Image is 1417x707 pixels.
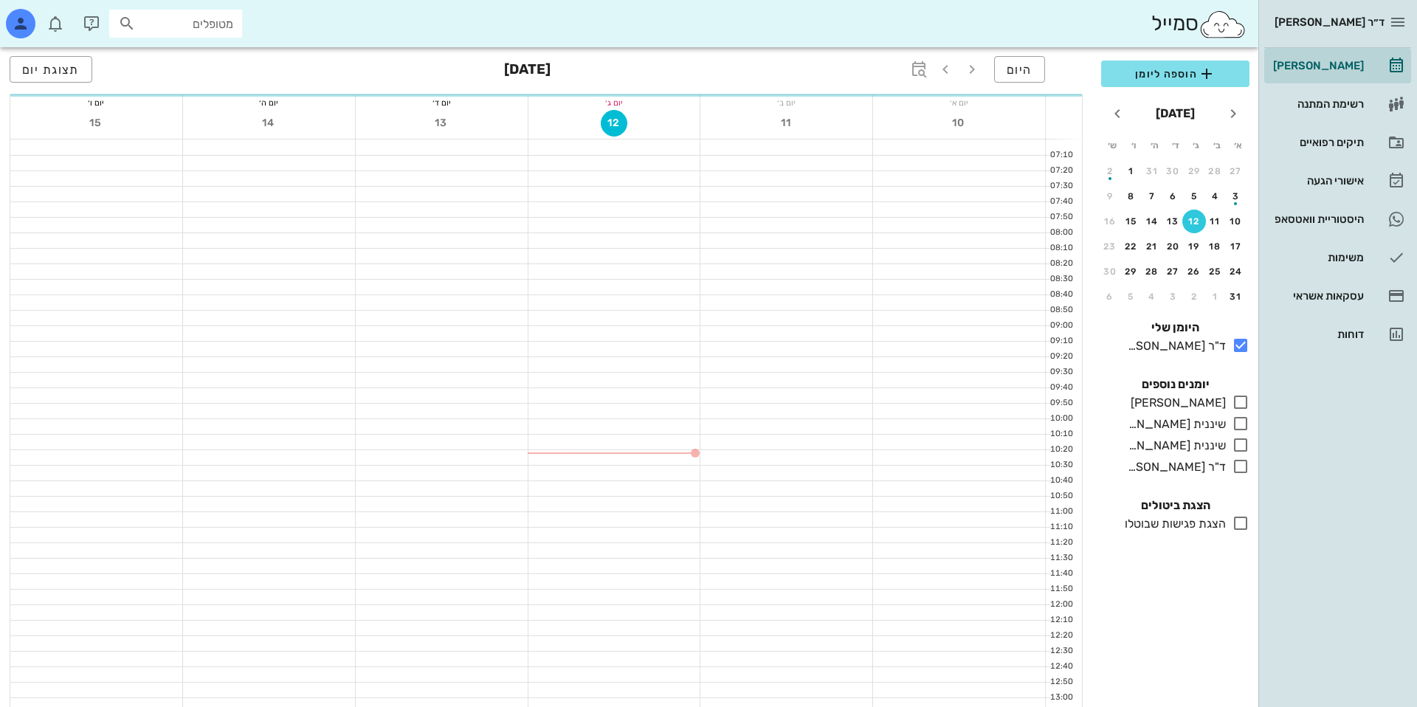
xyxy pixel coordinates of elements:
button: 21 [1140,235,1164,258]
button: 31 [1224,285,1248,308]
button: 6 [1162,184,1185,208]
button: 29 [1182,159,1206,183]
th: ה׳ [1145,133,1164,158]
button: תצוגת יום [10,56,92,83]
button: חודש הבא [1104,100,1131,127]
button: 23 [1098,235,1122,258]
button: 25 [1204,260,1227,283]
div: אישורי הגעה [1270,175,1364,187]
div: 11 [1204,216,1227,227]
div: שיננית [PERSON_NAME] [1122,415,1226,433]
span: הוספה ליומן [1113,65,1238,83]
div: 09:10 [1046,335,1076,348]
div: 27 [1162,266,1185,277]
button: 28 [1204,159,1227,183]
div: 15 [1120,216,1143,227]
div: 2 [1182,292,1206,302]
div: 7 [1140,191,1164,201]
div: יום ו׳ [10,95,182,110]
div: 08:50 [1046,304,1076,317]
button: 10 [1224,210,1248,233]
div: 2 [1098,166,1122,176]
button: 28 [1140,260,1164,283]
div: 07:40 [1046,196,1076,208]
div: 10:30 [1046,459,1076,472]
button: 5 [1182,184,1206,208]
div: 11:50 [1046,583,1076,596]
div: 26 [1182,266,1206,277]
div: דוחות [1270,328,1364,340]
div: הצגת פגישות שבוטלו [1119,515,1226,533]
div: 13:00 [1046,692,1076,704]
div: 1 [1120,166,1143,176]
button: 17 [1224,235,1248,258]
button: 11 [773,110,800,137]
button: 29 [1120,260,1143,283]
div: 10 [1224,216,1248,227]
button: 13 [428,110,455,137]
div: 11:40 [1046,568,1076,580]
button: [DATE] [1150,99,1201,128]
h3: [DATE] [504,56,551,86]
span: תצוגת יום [22,63,80,77]
div: 12:30 [1046,645,1076,658]
button: 7 [1140,184,1164,208]
div: 30 [1162,166,1185,176]
div: 12:40 [1046,661,1076,673]
div: 4 [1204,191,1227,201]
span: 14 [255,117,282,129]
button: 6 [1098,285,1122,308]
a: אישורי הגעה [1264,163,1411,199]
th: ד׳ [1165,133,1185,158]
a: רשימת המתנה [1264,86,1411,122]
span: תג [44,12,52,21]
a: [PERSON_NAME] [1264,48,1411,83]
button: 27 [1162,260,1185,283]
div: 17 [1224,241,1248,252]
button: 3 [1224,184,1248,208]
span: 12 [601,117,627,129]
div: עסקאות אשראי [1270,290,1364,302]
div: 4 [1140,292,1164,302]
div: 13 [1162,216,1185,227]
th: ב׳ [1207,133,1227,158]
div: 21 [1140,241,1164,252]
div: ד"ר [PERSON_NAME] [1122,337,1226,355]
div: 11:00 [1046,506,1076,518]
div: 07:10 [1046,149,1076,162]
button: 11 [1204,210,1227,233]
div: 09:40 [1046,382,1076,394]
div: [PERSON_NAME] [1125,394,1226,412]
button: 9 [1098,184,1122,208]
div: תיקים רפואיים [1270,137,1364,148]
th: ש׳ [1103,133,1122,158]
div: 11:20 [1046,537,1076,549]
button: 10 [946,110,973,137]
div: 3 [1224,191,1248,201]
button: 2 [1182,285,1206,308]
button: 30 [1162,159,1185,183]
button: 15 [1120,210,1143,233]
div: 14 [1140,216,1164,227]
div: משימות [1270,252,1364,263]
div: 5 [1182,191,1206,201]
div: 12:20 [1046,630,1076,642]
div: 09:20 [1046,351,1076,363]
div: 30 [1098,266,1122,277]
div: 28 [1204,166,1227,176]
button: 3 [1162,285,1185,308]
div: 11:30 [1046,552,1076,565]
div: שיננית [PERSON_NAME] [1122,437,1226,455]
div: 09:30 [1046,366,1076,379]
div: 23 [1098,241,1122,252]
h4: הצגת ביטולים [1101,497,1249,514]
button: 4 [1140,285,1164,308]
div: יום ד׳ [356,95,528,110]
div: 08:20 [1046,258,1076,270]
div: 6 [1162,191,1185,201]
span: 15 [83,117,109,129]
div: 11:10 [1046,521,1076,534]
button: 20 [1162,235,1185,258]
button: 14 [255,110,282,137]
div: 9 [1098,191,1122,201]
